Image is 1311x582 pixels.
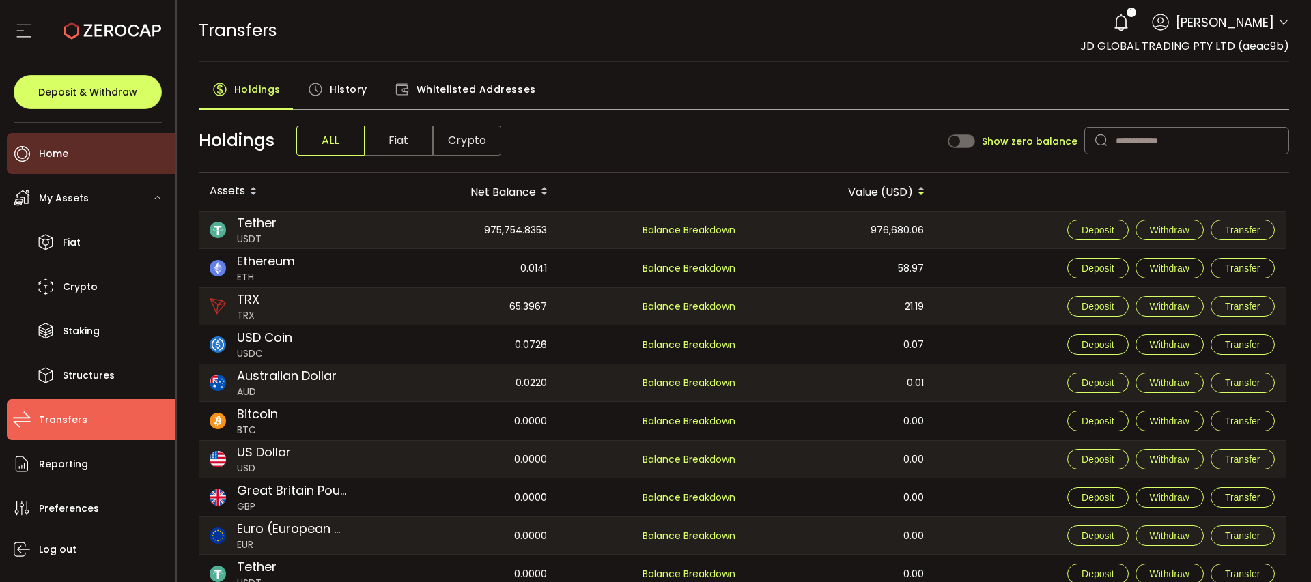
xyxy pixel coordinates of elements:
span: 1 [1130,8,1132,17]
button: Transfer [1211,411,1275,431]
span: Withdraw [1150,416,1189,426]
div: 0.0141 [371,249,558,287]
div: Value (USD) [748,180,936,203]
div: 0.07 [748,325,935,364]
button: Withdraw [1136,296,1204,317]
span: USDC [237,347,292,361]
img: usdt_portfolio.svg [210,566,226,582]
span: Balance Breakdown [643,452,735,467]
span: Tether [237,557,277,576]
span: Deposit [1082,416,1114,426]
span: Home [39,144,68,164]
span: Transfer [1225,263,1260,274]
button: Deposit [1067,334,1128,355]
span: Balance Breakdown [643,490,735,506]
span: Crypto [433,126,501,156]
div: 975,754.8353 [371,212,558,248]
div: 0.00 [748,517,935,554]
img: eur_portfolio.svg [210,527,226,544]
button: Transfer [1211,296,1275,317]
img: aud_portfolio.svg [210,375,226,391]
span: My Assets [39,188,89,208]
div: 976,680.06 [748,212,935,248]
span: Transfer [1225,377,1260,388]
button: Withdraw [1136,373,1204,393]
img: eth_portfolio.svg [210,260,226,276]
span: Balance Breakdown [643,338,735,351]
div: 65.3967 [371,288,558,325]
span: Withdraw [1150,301,1189,312]
span: Withdraw [1150,377,1189,388]
span: Deposit [1082,377,1114,388]
div: 聊天小组件 [1148,435,1311,582]
div: 0.0000 [371,478,558,516]
span: Transfer [1225,224,1260,235]
div: 58.97 [748,249,935,287]
button: Deposit [1067,449,1128,469]
button: Withdraw [1136,411,1204,431]
span: Deposit [1082,454,1114,465]
span: Withdraw [1150,339,1189,350]
span: GBP [237,499,348,514]
span: TRX [237,290,259,308]
button: Deposit [1067,373,1128,393]
button: Transfer [1211,373,1275,393]
img: gbp_portfolio.svg [210,489,226,506]
iframe: Chat Widget [1148,435,1311,582]
button: Withdraw [1136,334,1204,355]
span: ALL [296,126,365,156]
button: Deposit [1067,258,1128,278]
span: Staking [63,321,100,341]
img: usdc_portfolio.svg [210,336,226,353]
span: USD Coin [237,328,292,347]
span: Balance Breakdown [643,413,735,429]
span: Balance Breakdown [643,223,735,237]
span: [PERSON_NAME] [1176,13,1274,31]
span: Deposit [1082,339,1114,350]
div: Net Balance [371,180,559,203]
div: 0.01 [748,364,935,401]
span: BTC [237,423,278,437]
span: US Dollar [237,443,291,461]
span: USDT [237,232,277,246]
span: Crypto [63,277,98,297]
span: Deposit & Withdraw [38,87,137,97]
button: Withdraw [1136,258,1204,278]
div: 0.00 [748,441,935,478]
span: History [330,76,367,103]
span: Fiat [63,233,81,252]
span: Transfer [1225,339,1260,350]
span: Deposit [1082,224,1114,235]
button: Deposit [1067,220,1128,240]
span: Fiat [365,126,433,156]
span: Withdraw [1150,263,1189,274]
span: EUR [237,538,348,552]
span: Withdraw [1150,224,1189,235]
img: usd_portfolio.svg [210,451,226,467]
span: Deposit [1082,263,1114,274]
div: Assets [199,180,371,203]
span: Balance Breakdown [643,300,735,313]
span: Deposit [1082,568,1114,579]
span: Transfer [1225,416,1260,426]
span: Preferences [39,499,99,519]
span: Holdings [234,76,281,103]
button: Withdraw [1136,220,1204,240]
span: Balance Breakdown [643,261,735,275]
span: AUD [237,385,337,399]
span: Reporting [39,454,88,474]
span: Transfer [1225,301,1260,312]
img: usdt_portfolio.svg [210,222,226,238]
span: JD GLOBAL TRADING PTY LTD (aeac9b) [1080,38,1289,54]
span: Great Britain Pound [237,481,348,499]
img: btc_portfolio.svg [210,413,226,429]
div: 0.00 [748,478,935,516]
div: 0.0000 [371,517,558,554]
div: 0.0000 [371,441,558,478]
button: Deposit [1067,411,1128,431]
span: Balance Breakdown [643,376,735,390]
span: Euro (European Monetary Unit) [237,519,348,538]
button: Withdraw [1136,449,1204,469]
button: Deposit [1067,296,1128,317]
span: Balance Breakdown [643,566,735,582]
